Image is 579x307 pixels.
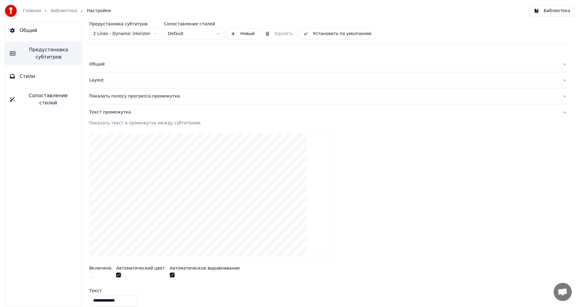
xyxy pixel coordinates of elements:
a: Библиотека [51,8,77,14]
button: Новый [227,28,259,39]
label: Сопоставление стилей [164,22,224,26]
div: Общий [89,61,557,67]
button: Сопоставление стилей [5,87,82,111]
button: Стили [5,68,82,85]
nav: breadcrumb [23,8,111,14]
a: Открытый чат [554,283,572,301]
div: Текст промежутка [89,109,557,115]
img: youka [5,5,17,17]
label: Автоматический цвет [116,266,165,270]
span: Стили [20,73,35,80]
span: Общий [20,27,37,34]
label: Включено [89,266,111,270]
button: Предустановка субтитров [5,41,82,66]
button: Текст промежутка [89,104,567,120]
div: Показать полосу прогресса промежутка [89,93,557,99]
button: Показать полосу прогресса промежутка [89,88,567,104]
button: Установить по умолчанию [299,28,375,39]
label: Текст [89,289,102,293]
a: Главная [23,8,41,14]
label: Предустановка субтитров [89,22,162,26]
div: Показать текст в промежутке между субтитрами [89,120,567,126]
button: Layout [89,72,567,88]
button: Общий [89,56,567,72]
button: Библиотека [530,5,574,16]
label: Автоматическое выравнивание [170,266,240,270]
div: Layout [89,77,557,83]
span: Сопоставление стилей [20,92,77,107]
span: Предустановка субтитров [20,46,77,61]
button: Общий [5,22,82,39]
span: Настройки [87,8,111,14]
